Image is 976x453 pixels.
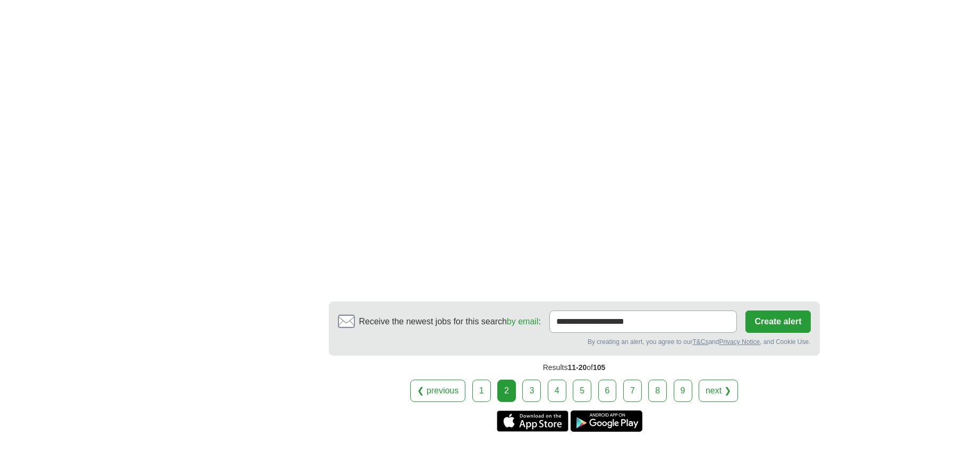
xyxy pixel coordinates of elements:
[472,380,491,402] a: 1
[410,380,465,402] a: ❮ previous
[623,380,642,402] a: 7
[548,380,566,402] a: 4
[674,380,692,402] a: 9
[497,410,568,432] a: Get the iPhone app
[571,410,642,432] a: Get the Android app
[692,338,708,346] a: T&Cs
[567,363,587,372] span: 11-20
[338,337,811,347] div: By creating an alert, you agree to our and , and Cookie Use.
[593,363,605,372] span: 105
[699,380,738,402] a: next ❯
[507,317,539,326] a: by email
[598,380,617,402] a: 6
[648,380,667,402] a: 8
[329,356,820,380] div: Results of
[522,380,541,402] a: 3
[573,380,591,402] a: 5
[359,315,541,328] span: Receive the newest jobs for this search :
[497,380,516,402] div: 2
[745,311,810,333] button: Create alert
[719,338,760,346] a: Privacy Notice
